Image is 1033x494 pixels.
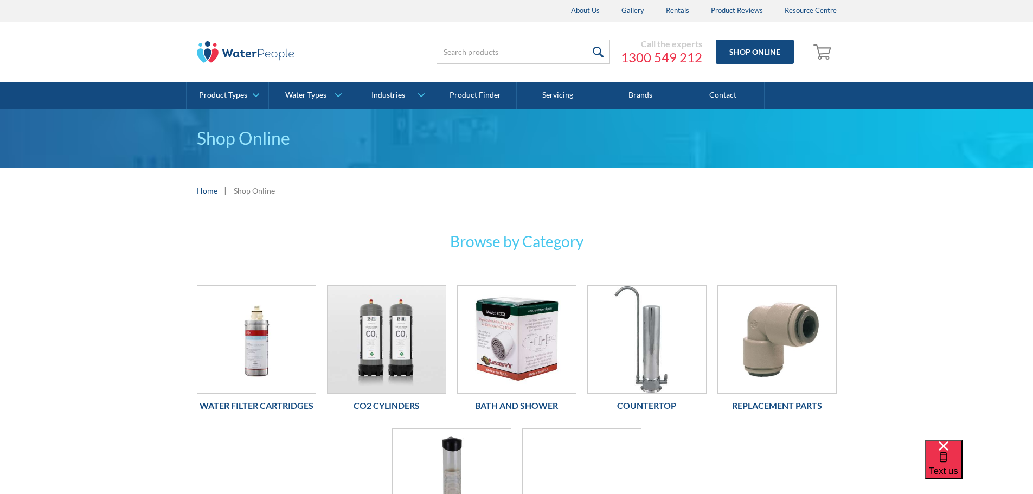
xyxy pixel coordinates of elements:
h6: Water Filter Cartridges [197,399,316,412]
img: Water Filter Cartridges [197,286,316,393]
div: Shop Online [234,185,275,196]
h6: Bath and Shower [457,399,576,412]
div: Product Types [199,91,247,100]
a: Home [197,185,217,196]
a: Water Types [269,82,351,109]
div: Call the experts [621,39,702,49]
input: Search products [437,40,610,64]
a: CountertopCountertop [587,285,707,418]
img: Countertop [588,286,706,393]
h6: Countertop [587,399,707,412]
img: Replacement Parts [718,286,836,393]
a: Product Types [187,82,268,109]
h6: Co2 Cylinders [327,399,446,412]
a: Co2 CylindersCo2 Cylinders [327,285,446,418]
a: Water Filter CartridgesWater Filter Cartridges [197,285,316,418]
a: Contact [682,82,765,109]
h3: Browse by Category [305,230,728,253]
a: Product Finder [434,82,517,109]
div: | [223,184,228,197]
img: Co2 Cylinders [328,286,446,393]
a: Shop Online [716,40,794,64]
a: 1300 549 212 [621,49,702,66]
img: shopping cart [813,43,834,60]
a: Industries [351,82,433,109]
iframe: podium webchat widget bubble [925,440,1033,494]
h6: Replacement Parts [717,399,837,412]
img: The Water People [197,41,294,63]
a: Servicing [517,82,599,109]
img: Bath and Shower [458,286,576,393]
a: Replacement PartsReplacement Parts [717,285,837,418]
a: Brands [599,82,682,109]
div: Industries [371,91,405,100]
h1: Shop Online [197,125,837,151]
div: Water Types [285,91,326,100]
a: Open empty cart [811,39,837,65]
a: Bath and ShowerBath and Shower [457,285,576,418]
